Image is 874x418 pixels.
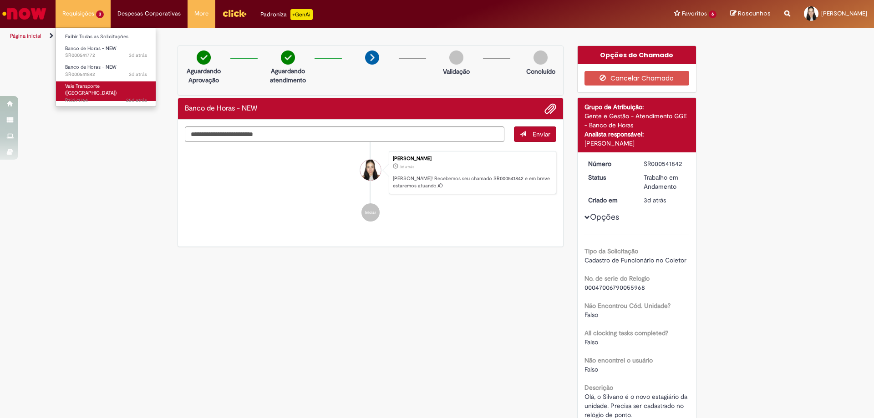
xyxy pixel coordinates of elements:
a: Aberto SR000541772 : Banco de Horas - NEW [56,44,156,60]
div: Grupo de Atribuição: [584,102,690,111]
p: Aguardando Aprovação [182,66,226,85]
span: 3d atrás [129,71,147,78]
p: +GenAi [290,9,313,20]
time: 29/08/2025 16:41:52 [129,71,147,78]
span: Favoritos [682,9,707,18]
dt: Status [581,173,637,182]
span: 3d atrás [400,164,414,170]
span: Enviar [533,130,550,138]
time: 29/08/2025 15:08:29 [644,196,666,204]
ul: Requisições [56,27,156,107]
span: Banco de Horas - NEW [65,64,117,71]
a: Aberto SR000541842 : Banco de Horas - NEW [56,62,156,79]
div: Analista responsável: [584,130,690,139]
img: ServiceNow [1,5,48,23]
button: Enviar [514,126,556,142]
span: Vale Transporte ([GEOGRAPHIC_DATA]) [65,83,117,97]
img: check-circle-green.png [281,50,295,65]
div: Thamyres Silva Duarte Sa [360,160,381,181]
span: 6 [709,10,716,18]
time: 29/08/2025 15:08:29 [400,164,414,170]
span: Rascunhos [738,9,771,18]
span: 25d atrás [126,97,147,104]
div: SR000541842 [644,159,686,168]
img: img-circle-grey.png [449,50,463,65]
span: 3 [96,10,104,18]
li: Thamyres Silva Duarte Sa [185,151,556,195]
time: 29/08/2025 16:46:14 [129,52,147,59]
textarea: Digite sua mensagem aqui... [185,126,504,142]
p: Concluído [526,67,555,76]
b: Descrição [584,383,613,392]
div: [PERSON_NAME] [393,156,551,161]
button: Cancelar Chamado [584,71,690,86]
dt: Número [581,159,637,168]
b: No. de serie do Relogio [584,274,650,282]
p: Validação [443,67,470,76]
p: [PERSON_NAME]! Recebemos seu chamado SR000541842 e em breve estaremos atuando. [393,175,551,189]
img: check-circle-green.png [197,50,211,65]
div: Gente e Gestão - Atendimento GGE - Banco de Horas [584,111,690,130]
span: Falso [584,338,598,346]
button: Adicionar anexos [544,103,556,115]
a: Página inicial [10,32,41,40]
span: 3d atrás [129,52,147,59]
span: Falso [584,365,598,373]
div: Trabalho em Andamento [644,173,686,191]
span: 00047006790055968 [584,283,645,292]
span: SR000541772 [65,52,147,59]
div: Padroniza [260,9,313,20]
span: Requisições [62,9,94,18]
span: 3d atrás [644,196,666,204]
a: Aberto R13371764 : Vale Transporte (VT) [56,81,156,101]
span: [PERSON_NAME] [821,10,867,17]
img: click_logo_yellow_360x200.png [222,6,247,20]
div: 29/08/2025 15:08:29 [644,196,686,205]
div: Opções do Chamado [578,46,696,64]
img: img-circle-grey.png [534,50,548,65]
div: [PERSON_NAME] [584,139,690,148]
span: Cadastro de Funcionário no Coletor [584,256,686,264]
b: All clocking tasks completed? [584,329,668,337]
ul: Histórico de tíquete [185,142,556,231]
span: R13371764 [65,97,147,104]
h2: Banco de Horas - NEW Histórico de tíquete [185,105,257,113]
span: Despesas Corporativas [117,9,181,18]
b: Não encontrei o usuário [584,356,653,364]
span: Banco de Horas - NEW [65,45,117,52]
time: 07/08/2025 15:11:31 [126,97,147,104]
img: arrow-next.png [365,50,379,65]
p: Aguardando atendimento [266,66,310,85]
span: More [194,9,208,18]
span: Falso [584,311,598,319]
span: SR000541842 [65,71,147,78]
b: Tipo da Solicitação [584,247,638,255]
ul: Trilhas de página [7,28,576,45]
a: Rascunhos [730,10,771,18]
a: Exibir Todas as Solicitações [56,32,156,42]
dt: Criado em [581,196,637,205]
b: Não Encontrou Cód. Unidade? [584,302,671,310]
